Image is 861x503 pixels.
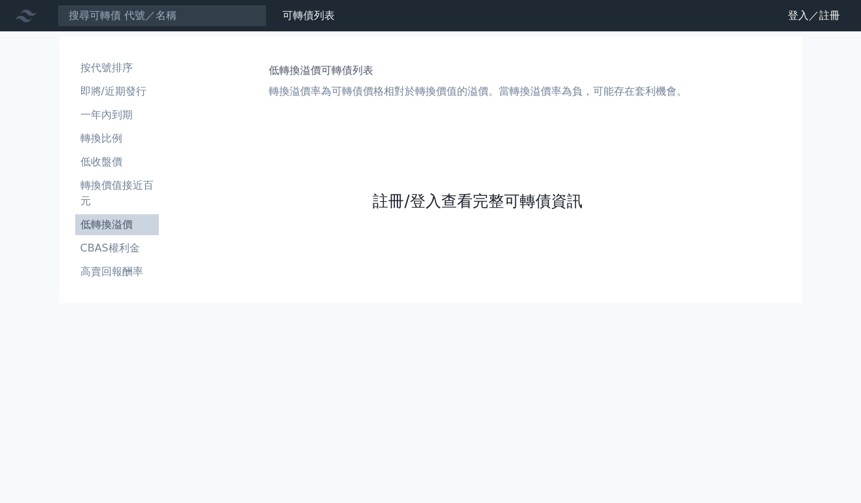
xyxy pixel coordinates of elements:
a: 可轉債列表 [282,9,335,22]
li: 即將/近期發行 [75,84,159,99]
li: 低收盤價 [75,154,159,170]
p: 轉換溢價率為可轉債價格相對於轉換價值的溢價。當轉換溢價率為負，可能存在套利機會。 [269,84,687,99]
a: 低收盤價 [75,152,159,172]
input: 搜尋可轉債 代號／名稱 [58,5,267,27]
a: 低轉換溢價 [75,214,159,235]
a: 按代號排序 [75,57,159,78]
li: 轉換比例 [75,131,159,146]
li: 低轉換溢價 [75,217,159,233]
a: CBAS權利金 [75,238,159,259]
li: 按代號排序 [75,60,159,76]
a: 註冊/登入查看完整可轉債資訊 [373,191,582,212]
li: 高賣回報酬率 [75,264,159,280]
a: 轉換價值接近百元 [75,175,159,212]
a: 一年內到期 [75,105,159,125]
li: CBAS權利金 [75,240,159,256]
h1: 低轉換溢價可轉債列表 [269,63,687,78]
a: 高賣回報酬率 [75,261,159,282]
a: 即將/近期發行 [75,81,159,102]
li: 轉換價值接近百元 [75,178,159,209]
a: 轉換比例 [75,128,159,149]
a: 登入／註冊 [777,5,851,26]
li: 一年內到期 [75,107,159,123]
